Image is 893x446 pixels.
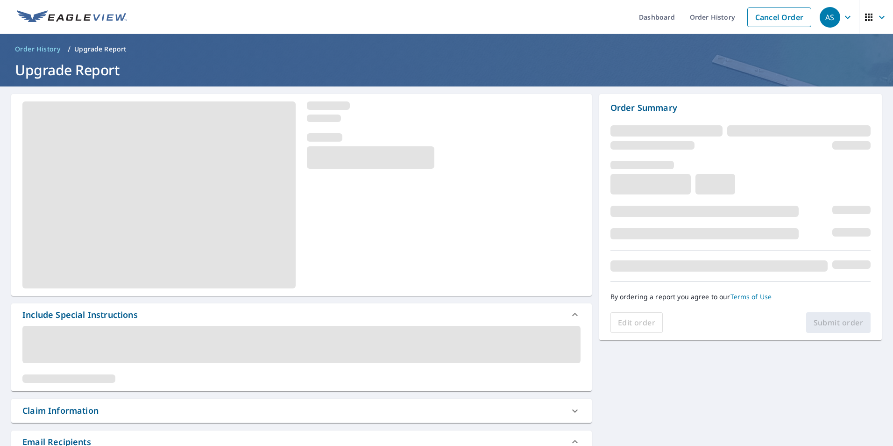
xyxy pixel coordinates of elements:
div: AS [820,7,840,28]
div: Claim Information [11,399,592,423]
a: Order History [11,42,64,57]
li: / [68,43,71,55]
p: Upgrade Report [74,44,126,54]
a: Cancel Order [747,7,811,27]
p: Order Summary [610,101,871,114]
a: Terms of Use [730,292,772,301]
div: Claim Information [22,404,99,417]
h1: Upgrade Report [11,60,882,79]
div: Include Special Instructions [22,309,138,321]
nav: breadcrumb [11,42,882,57]
div: Include Special Instructions [11,303,592,326]
span: Order History [15,44,60,54]
p: By ordering a report you agree to our [610,293,871,301]
img: EV Logo [17,10,127,24]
